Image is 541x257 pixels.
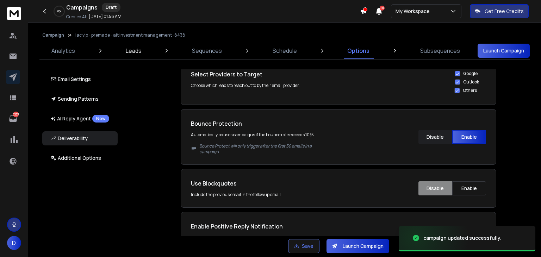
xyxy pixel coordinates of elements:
[191,70,331,79] h1: Select Providers to Target
[47,42,79,59] a: Analytics
[57,9,61,13] p: 0 %
[188,42,226,59] a: Sequences
[7,236,21,250] button: D
[51,76,91,83] p: Email Settings
[420,46,460,55] p: Subsequences
[51,46,75,55] p: Analytics
[13,112,19,117] p: 7263
[66,14,87,20] p: Created At:
[75,32,185,38] p: lac vip - premade - alt investment management -8438
[416,42,464,59] a: Subsequences
[66,3,98,12] h1: Campaigns
[463,71,478,76] label: Google
[126,46,142,55] p: Leads
[380,6,385,11] span: 50
[192,46,222,55] p: Sequences
[485,8,524,15] p: Get Free Credits
[122,42,146,59] a: Leads
[470,4,529,18] button: Get Free Credits
[268,42,301,59] a: Schedule
[423,234,502,242] div: campaign updated successfully.
[89,14,122,19] p: [DATE] 01:56 AM
[343,42,374,59] a: Options
[347,46,369,55] p: Options
[273,46,297,55] p: Schedule
[478,44,530,58] button: Launch Campaign
[42,32,64,38] button: Campaign
[6,112,20,126] a: 7263
[102,3,120,12] div: Draft
[396,8,433,15] p: My Workspace
[42,72,118,86] button: Email Settings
